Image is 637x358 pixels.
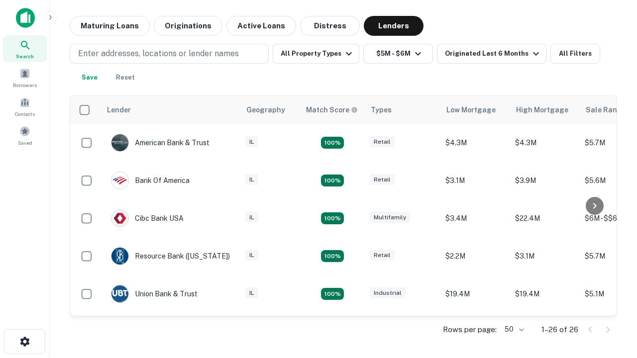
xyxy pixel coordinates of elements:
[273,44,359,64] button: All Property Types
[13,81,37,89] span: Borrowers
[440,275,510,313] td: $19.4M
[440,313,510,351] td: $4M
[321,250,344,262] div: Matching Properties: 4, hasApolloMatch: undefined
[440,237,510,275] td: $2.2M
[16,52,34,60] span: Search
[370,212,410,223] div: Multifamily
[111,172,190,189] div: Bank Of America
[111,247,230,265] div: Resource Bank ([US_STATE])
[440,124,510,162] td: $4.3M
[510,162,580,199] td: $3.9M
[111,134,210,152] div: American Bank & Trust
[107,104,131,116] div: Lender
[365,96,440,124] th: Types
[364,16,424,36] button: Lenders
[3,93,47,120] a: Contacts
[321,288,344,300] div: Matching Properties: 4, hasApolloMatch: undefined
[550,44,600,64] button: All Filters
[18,139,32,147] span: Saved
[74,68,106,88] button: Save your search to get updates of matches that match your search criteria.
[245,136,258,148] div: IL
[510,124,580,162] td: $4.3M
[101,96,240,124] th: Lender
[587,247,637,294] iframe: Chat Widget
[371,104,392,116] div: Types
[111,248,128,265] img: picture
[3,64,47,91] a: Borrowers
[437,44,546,64] button: Originated Last 6 Months
[245,250,258,261] div: IL
[111,285,198,303] div: Union Bank & Trust
[370,174,395,185] div: Retail
[510,96,580,124] th: High Mortgage
[510,237,580,275] td: $3.1M
[510,199,580,237] td: $22.4M
[306,104,356,115] h6: Match Score
[321,137,344,149] div: Matching Properties: 7, hasApolloMatch: undefined
[510,275,580,313] td: $19.4M
[510,313,580,351] td: $4M
[300,16,360,36] button: Distress
[245,212,258,223] div: IL
[363,44,433,64] button: $5M - $6M
[370,250,395,261] div: Retail
[111,134,128,151] img: picture
[440,162,510,199] td: $3.1M
[111,210,128,227] img: picture
[154,16,222,36] button: Originations
[306,104,358,115] div: Capitalize uses an advanced AI algorithm to match your search with the best lender. The match sco...
[516,104,568,116] div: High Mortgage
[440,199,510,237] td: $3.4M
[111,285,128,302] img: picture
[226,16,296,36] button: Active Loans
[501,322,526,337] div: 50
[16,8,35,28] img: capitalize-icon.png
[321,212,344,224] div: Matching Properties: 4, hasApolloMatch: undefined
[70,44,269,64] button: Enter addresses, locations or lender names
[443,324,497,336] p: Rows per page:
[445,48,542,60] div: Originated Last 6 Months
[370,136,395,148] div: Retail
[109,68,141,88] button: Reset
[370,287,406,299] div: Industrial
[300,96,365,124] th: Capitalize uses an advanced AI algorithm to match your search with the best lender. The match sco...
[3,122,47,149] a: Saved
[240,96,300,124] th: Geography
[245,287,258,299] div: IL
[321,175,344,186] div: Matching Properties: 4, hasApolloMatch: undefined
[70,16,150,36] button: Maturing Loans
[78,48,239,60] p: Enter addresses, locations or lender names
[111,172,128,189] img: picture
[440,96,510,124] th: Low Mortgage
[3,35,47,62] a: Search
[541,324,578,336] p: 1–26 of 26
[111,209,184,227] div: Cibc Bank USA
[446,104,496,116] div: Low Mortgage
[15,110,35,118] span: Contacts
[245,174,258,185] div: IL
[246,104,285,116] div: Geography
